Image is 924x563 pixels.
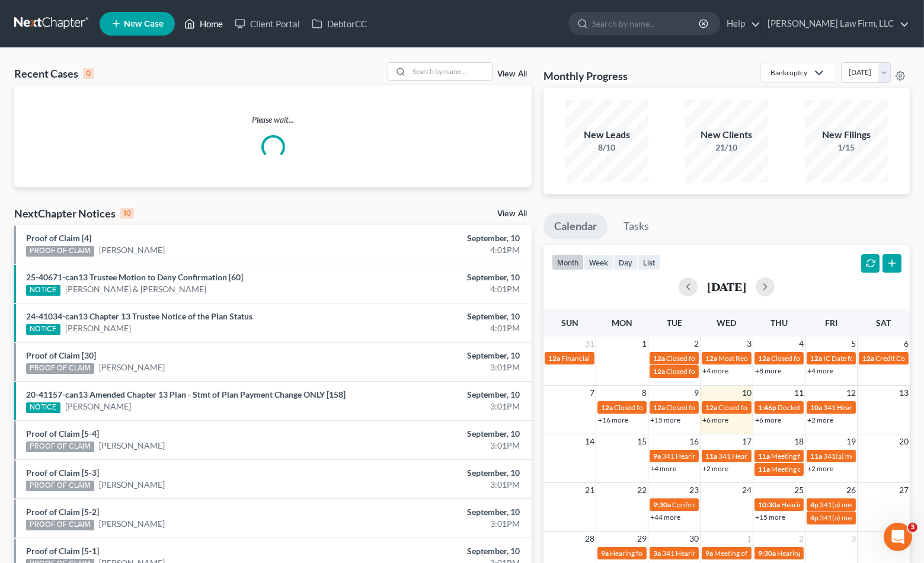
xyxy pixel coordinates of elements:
[805,142,888,153] div: 1/15
[884,523,912,551] iframe: Intercom live chat
[718,452,824,460] span: 341 Hearing for [PERSON_NAME]
[793,434,805,449] span: 18
[778,403,827,412] span: Docket Text: for
[409,63,492,80] input: Search by name...
[714,549,846,558] span: Meeting of Creditors for [PERSON_NAME]
[758,549,776,558] span: 9:30a
[26,468,99,478] a: Proof of Claim [5-3]
[793,386,805,400] span: 11
[584,337,596,351] span: 31
[718,403,807,412] span: Closed for [PERSON_NAME]
[741,434,753,449] span: 17
[662,549,831,558] span: 341 Hearing for [PERSON_NAME] & [PERSON_NAME]
[781,500,874,509] span: Hearing for [PERSON_NAME]
[26,442,94,452] div: PROOF OF CLAIM
[636,434,648,449] span: 15
[793,483,805,497] span: 25
[120,208,134,219] div: 10
[99,244,165,256] a: [PERSON_NAME]
[810,452,822,460] span: 11a
[650,415,680,424] a: +15 more
[688,532,700,546] span: 30
[758,465,770,474] span: 11a
[26,350,96,360] a: Proof of Claim [30]
[363,428,520,440] div: September, 10
[771,465,903,474] span: Meeting of Creditors for [PERSON_NAME]
[908,523,917,532] span: 3
[653,452,661,460] span: 9a
[666,367,827,376] span: Closed for [PERSON_NAME][GEOGRAPHIC_DATA]
[363,479,520,491] div: 3:01PM
[613,254,638,270] button: day
[601,549,609,558] span: 9a
[497,70,527,78] a: View All
[363,440,520,452] div: 3:01PM
[99,362,165,373] a: [PERSON_NAME]
[862,354,874,363] span: 12a
[721,13,760,34] a: Help
[584,434,596,449] span: 14
[641,337,648,351] span: 1
[666,354,755,363] span: Closed for [PERSON_NAME]
[363,362,520,373] div: 3:01PM
[363,232,520,244] div: September, 10
[771,452,864,460] span: Meeting for [PERSON_NAME]
[685,142,768,153] div: 21/10
[26,285,60,296] div: NOTICE
[565,142,648,153] div: 8/10
[762,13,909,34] a: [PERSON_NAME] Law Firm, LLC
[825,318,837,328] span: Fri
[672,500,808,509] span: Confirmation Hearing for [PERSON_NAME]
[770,68,807,78] div: Bankruptcy
[561,354,699,363] span: Financial Management for [PERSON_NAME]
[561,318,578,328] span: Sun
[363,311,520,322] div: September, 10
[688,483,700,497] span: 23
[363,322,520,334] div: 4:01PM
[810,354,822,363] span: 12a
[584,483,596,497] span: 21
[26,546,99,556] a: Proof of Claim [5-1]
[65,401,131,412] a: [PERSON_NAME]
[810,513,819,522] span: 4p
[543,69,628,83] h3: Monthly Progress
[363,545,520,557] div: September, 10
[614,403,703,412] span: Closed for [PERSON_NAME]
[26,246,94,257] div: PROOF OF CLAIM
[845,386,857,400] span: 12
[543,213,608,239] a: Calendar
[363,271,520,283] div: September, 10
[650,513,680,522] a: +44 more
[798,337,805,351] span: 4
[807,366,833,375] a: +4 more
[363,244,520,256] div: 4:01PM
[612,318,632,328] span: Mon
[758,500,780,509] span: 10:30a
[798,532,805,546] span: 2
[14,66,94,81] div: Recent Cases
[823,354,914,363] span: IC Date for [PERSON_NAME]
[83,68,94,79] div: 0
[770,318,788,328] span: Thu
[99,440,165,452] a: [PERSON_NAME]
[876,318,891,328] span: Sat
[26,402,60,413] div: NOTICE
[653,367,665,376] span: 12a
[26,233,91,243] a: Proof of Claim [4]
[807,464,833,473] a: +2 more
[758,452,770,460] span: 11a
[497,210,527,218] a: View All
[363,389,520,401] div: September, 10
[702,464,728,473] a: +2 more
[565,128,648,142] div: New Leads
[667,318,682,328] span: Tue
[26,363,94,374] div: PROOF OF CLAIM
[26,520,94,530] div: PROOF OF CLAIM
[758,403,776,412] span: 1:46p
[65,283,206,295] a: [PERSON_NAME] & [PERSON_NAME]
[229,13,306,34] a: Client Portal
[758,354,770,363] span: 12a
[363,401,520,412] div: 3:01PM
[641,386,648,400] span: 8
[705,452,717,460] span: 11a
